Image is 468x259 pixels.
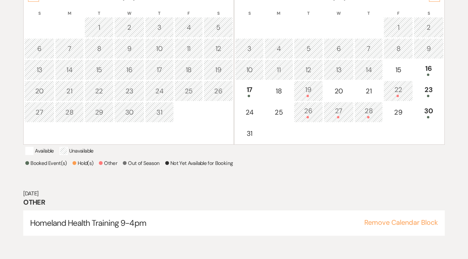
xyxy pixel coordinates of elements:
[387,65,409,75] div: 15
[118,43,141,54] div: 9
[207,43,229,54] div: 12
[383,2,413,16] th: F
[417,106,440,118] div: 30
[268,43,289,54] div: 4
[24,2,54,16] th: S
[268,86,289,96] div: 18
[178,43,199,54] div: 11
[88,43,110,54] div: 8
[417,63,440,76] div: 16
[59,65,80,75] div: 14
[178,65,199,75] div: 18
[123,159,160,167] p: Out of Season
[114,2,144,16] th: W
[239,65,260,75] div: 10
[73,159,94,167] p: Hold(s)
[298,65,320,75] div: 12
[327,65,350,75] div: 13
[207,22,229,33] div: 5
[149,86,170,96] div: 24
[268,107,289,117] div: 25
[235,2,264,16] th: S
[59,43,80,54] div: 7
[59,107,80,117] div: 28
[268,65,289,75] div: 11
[298,85,320,97] div: 19
[387,85,409,97] div: 22
[178,86,199,96] div: 25
[118,107,141,117] div: 30
[298,43,320,54] div: 5
[28,43,51,54] div: 6
[30,218,146,228] span: Homeland Health Training 9-4pm
[25,159,67,167] p: Booked Event(s)
[387,43,409,54] div: 8
[239,107,260,117] div: 24
[239,85,260,97] div: 17
[324,2,354,16] th: W
[358,106,379,118] div: 28
[23,197,444,207] h3: Other
[149,65,170,75] div: 17
[28,65,51,75] div: 13
[364,219,438,226] button: Remove Calendar Block
[88,22,110,33] div: 1
[149,22,170,33] div: 3
[55,2,84,16] th: M
[417,85,440,97] div: 23
[88,86,110,96] div: 22
[387,107,409,117] div: 29
[84,2,114,16] th: T
[354,2,383,16] th: T
[88,65,110,75] div: 15
[28,86,51,96] div: 20
[298,106,320,118] div: 26
[387,22,409,33] div: 1
[149,43,170,54] div: 10
[165,159,233,167] p: Not Yet Available for Booking
[327,86,350,96] div: 20
[327,43,350,54] div: 6
[239,128,260,139] div: 31
[327,106,350,118] div: 27
[174,2,203,16] th: F
[239,43,260,54] div: 3
[178,22,199,33] div: 4
[118,22,141,33] div: 2
[145,2,174,16] th: T
[59,86,80,96] div: 21
[264,2,293,16] th: M
[207,86,229,96] div: 26
[358,86,379,96] div: 21
[294,2,323,16] th: T
[118,65,141,75] div: 16
[28,107,51,117] div: 27
[118,86,141,96] div: 23
[23,190,444,197] h6: [DATE]
[417,43,440,54] div: 9
[414,2,444,16] th: S
[60,147,94,155] p: Unavailable
[417,22,440,33] div: 2
[204,2,233,16] th: S
[88,107,110,117] div: 29
[207,65,229,75] div: 19
[149,107,170,117] div: 31
[358,43,379,54] div: 7
[358,65,379,75] div: 14
[25,147,54,155] p: Available
[99,159,117,167] p: Other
